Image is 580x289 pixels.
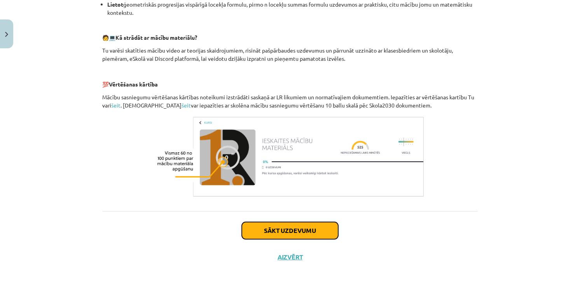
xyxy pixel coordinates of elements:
[115,34,197,41] b: Kā strādāt ar mācību materiālu?
[107,0,478,17] li: ģeometriskās progresijas vispārīgā locekļa formulu, pirmo n locekļu summas formulu uzdevumos ar p...
[182,102,191,109] a: šeit
[102,46,478,63] p: Tu varēsi skatīties mācību video ar teorijas skaidrojumiem, risināt pašpārbaudes uzdevumus un pār...
[102,33,478,42] p: 🧑 💻
[242,222,338,239] button: Sākt uzdevumu
[275,253,305,261] button: Aizvērt
[109,81,158,88] b: Vērtēšanas kārtība
[111,102,121,109] a: šeit
[102,80,478,88] p: 💯
[102,93,478,109] p: Mācību sasniegumu vērtēšanas kārtības noteikumi izstrādāti saskaņā ar LR likumiem un normatīvajie...
[107,1,123,8] b: Lietot
[5,32,8,37] img: icon-close-lesson-0947bae3869378f0d4975bcd49f059093ad1ed9edebbc8119c70593378902aed.svg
